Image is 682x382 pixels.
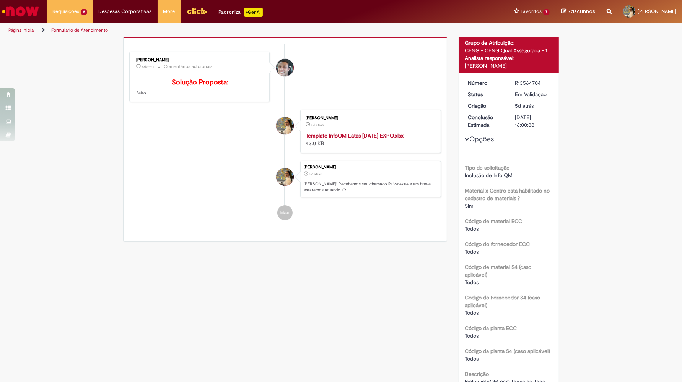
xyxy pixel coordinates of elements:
span: 7 [543,9,550,15]
div: [PERSON_NAME] [306,116,433,120]
div: Em Validação [515,91,550,98]
span: Todos [465,279,479,286]
span: 8 [81,9,87,15]
p: [PERSON_NAME]! Recebemos seu chamado R13564704 e em breve estaremos atuando. [304,181,437,193]
b: Código da planta ECC [465,325,517,332]
span: 5d atrás [142,65,155,69]
time: 25/09/2025 11:06:36 [142,65,155,69]
b: Descrição [465,371,489,377]
time: 24/09/2025 19:04:19 [311,123,324,127]
b: Código do Fornecedor S4 (caso aplicável) [465,294,540,309]
span: 5d atrás [515,102,534,109]
span: Todos [465,225,479,232]
div: Grupo de Atribuição: [465,39,553,47]
img: click_logo_yellow_360x200.png [187,5,207,17]
dt: Número [462,79,509,87]
div: [DATE] 16:00:00 [515,113,550,129]
span: Todos [465,332,479,339]
small: Comentários adicionais [164,63,213,70]
div: 24/09/2025 19:04:24 [515,102,550,110]
span: Todos [465,309,479,316]
div: Analista responsável: [465,54,553,62]
b: Solução Proposta: [172,78,228,87]
div: Yasmim Ferreira Da Silva [276,168,294,186]
a: Rascunhos [561,8,595,15]
span: Todos [465,248,479,255]
div: Padroniza [219,8,263,17]
span: 5d atrás [309,172,322,176]
div: [PERSON_NAME] [304,165,437,170]
b: Código de material S4 (caso aplicável) [465,264,531,278]
span: Rascunhos [568,8,595,15]
span: Requisições [52,8,79,15]
time: 24/09/2025 19:04:24 [515,102,534,109]
span: Favoritos [521,8,542,15]
div: Yasmim Ferreira Da Silva [276,117,294,134]
span: [PERSON_NAME] [638,8,676,15]
dt: Status [462,91,509,98]
div: Vaner Gaspar Da Silva [276,59,294,76]
span: Sim [465,202,474,209]
span: Todos [465,355,479,362]
dt: Conclusão Estimada [462,113,509,129]
span: Despesas Corporativas [99,8,152,15]
dt: Criação [462,102,509,110]
div: R13564704 [515,79,550,87]
div: CENG - CENG Qual Assegurada - 1 [465,47,553,54]
li: Yasmim Ferreira Da Silva [129,161,441,197]
b: Código da planta S4 (caso aplicável) [465,348,550,354]
time: 24/09/2025 19:04:24 [309,172,322,176]
a: Template InfoQM Latas [DATE] EXPO.xlsx [306,132,404,139]
span: Inclusão de Info QM [465,172,513,179]
p: Feito [137,79,264,96]
ul: Trilhas de página [6,23,449,37]
b: Material x Centro está habilitado no cadastro de materiais ? [465,187,550,202]
img: ServiceNow [1,4,40,19]
div: [PERSON_NAME] [465,62,553,70]
span: 5d atrás [311,123,324,127]
a: Página inicial [8,27,35,33]
b: Tipo de solicitação [465,164,509,171]
b: Código de material ECC [465,218,522,225]
div: [PERSON_NAME] [137,58,264,62]
b: Código do fornecedor ECC [465,241,530,248]
ul: Histórico de tíquete [129,44,441,228]
p: +GenAi [244,8,263,17]
div: 43.0 KB [306,132,433,147]
span: More [163,8,175,15]
a: Formulário de Atendimento [51,27,108,33]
